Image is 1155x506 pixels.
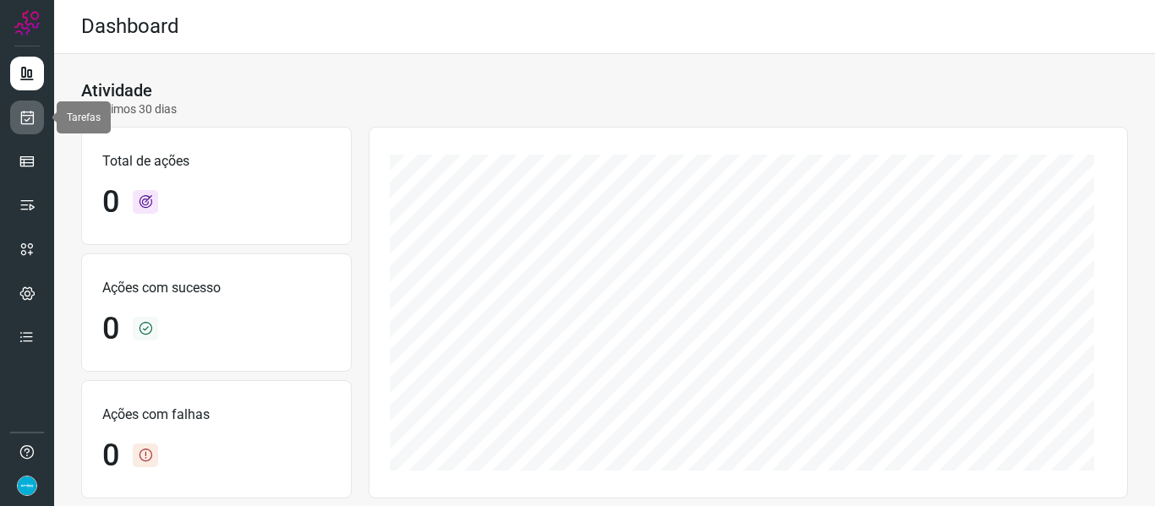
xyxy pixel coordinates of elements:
p: Ações com sucesso [102,278,331,298]
h1: 0 [102,438,119,474]
h1: 0 [102,311,119,347]
img: Logo [14,10,40,35]
h2: Dashboard [81,14,179,39]
h1: 0 [102,184,119,220]
p: Últimos 30 dias [81,101,177,118]
p: Total de ações [102,151,331,171]
span: Tarefas [67,112,101,123]
h3: Atividade [81,80,152,101]
img: 86fc21c22a90fb4bae6cb495ded7e8f6.png [17,476,37,496]
p: Ações com falhas [102,405,331,425]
